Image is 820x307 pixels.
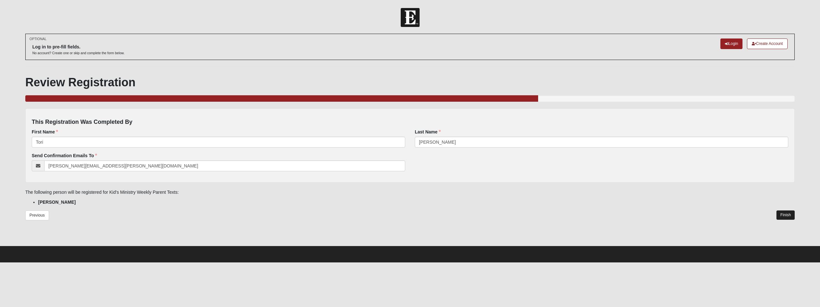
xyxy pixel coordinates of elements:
p: No account? Create one or skip and complete the form below. [32,51,125,55]
h6: Log in to pre-fill fields. [32,44,125,50]
label: Send Confirmation Emails To [32,152,97,159]
p: The following person will be registered for Kid's Ministry Weekly Parent Texts: [25,189,795,196]
small: OPTIONAL [29,37,46,41]
label: Last Name [415,129,441,135]
a: Create Account [747,38,788,49]
strong: [PERSON_NAME] [38,200,76,205]
a: Finish [776,210,795,220]
a: Previous [25,210,49,220]
label: First Name [32,129,58,135]
h1: Review Registration [25,75,795,89]
h4: This Registration Was Completed By [32,119,788,126]
img: Church of Eleven22 Logo [401,8,420,27]
a: Login [720,38,742,49]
